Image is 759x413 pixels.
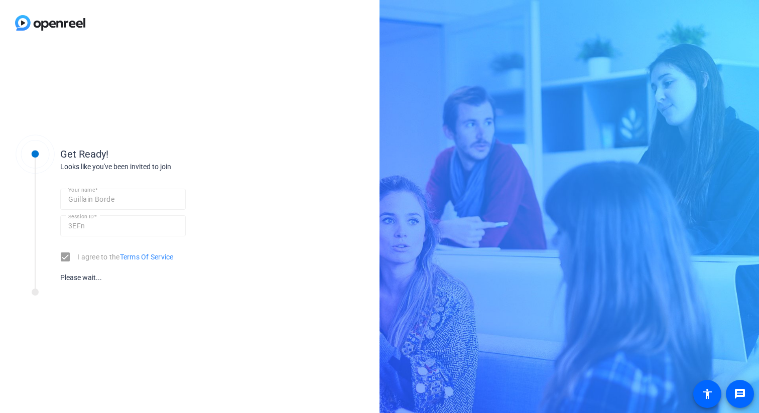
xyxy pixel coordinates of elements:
mat-icon: accessibility [701,388,713,400]
div: Get Ready! [60,147,261,162]
mat-label: Your name [68,187,95,193]
div: Looks like you've been invited to join [60,162,261,172]
div: Please wait... [60,272,186,283]
mat-label: Session ID [68,213,94,219]
mat-icon: message [734,388,746,400]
